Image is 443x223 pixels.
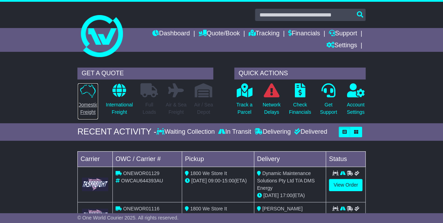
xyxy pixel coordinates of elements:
[82,209,108,222] img: GetCarrierServiceLogo
[289,83,311,120] a: CheckFinancials
[280,193,292,198] span: 17:00
[82,177,108,191] img: GetCarrierServiceLogo
[121,178,163,183] span: OWCAU644393AU
[222,178,234,183] span: 15:00
[112,151,182,167] td: OWC / Carrier #
[257,170,315,191] span: Dynamic Maintenance Solutions Pty Ltd T/A DMS Energy
[257,192,323,199] div: (ETA)
[77,83,98,120] a: DomesticFreight
[106,101,133,116] p: International Freight
[263,193,279,198] span: [DATE]
[208,178,220,183] span: 09:00
[199,28,240,40] a: Quote/Book
[77,68,213,79] div: GET A QUOTE
[140,101,158,116] p: Full Loads
[190,170,227,176] span: 1800 We Store It
[257,212,323,220] div: (ETA)
[185,212,251,220] div: - (ETA)
[254,151,326,167] td: Delivery
[289,101,311,116] p: Check Financials
[326,40,357,52] a: Settings
[78,101,98,116] p: Domestic Freight
[263,101,281,116] p: Network Delays
[77,151,112,167] td: Carrier
[329,179,362,191] a: View Order
[236,101,252,116] p: Track a Parcel
[105,83,133,120] a: InternationalFreight
[292,128,327,136] div: Delivered
[216,128,253,136] div: In Transit
[166,101,186,116] p: Air & Sea Freight
[249,28,279,40] a: Tracking
[77,127,157,137] div: RECENT ACTIVITY -
[77,215,179,221] span: © One World Courier 2025. All rights reserved.
[194,101,213,116] p: Air / Sea Depot
[185,177,251,184] div: - (ETA)
[253,128,292,136] div: Delivering
[123,206,159,211] span: ONEWOR01116
[262,83,281,120] a: NetworkDelays
[157,128,216,136] div: Waiting Collection
[262,206,303,211] span: [PERSON_NAME]
[236,83,253,120] a: Track aParcel
[326,151,366,167] td: Status
[152,28,190,40] a: Dashboard
[346,83,365,120] a: AccountSettings
[190,206,227,211] span: 1800 We Store It
[182,151,254,167] td: Pickup
[320,101,337,116] p: Get Support
[347,101,365,116] p: Account Settings
[328,28,357,40] a: Support
[319,83,337,120] a: GetSupport
[288,28,320,40] a: Financials
[191,178,207,183] span: [DATE]
[123,170,159,176] span: ONEWOR01129
[234,68,366,79] div: QUICK ACTIONS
